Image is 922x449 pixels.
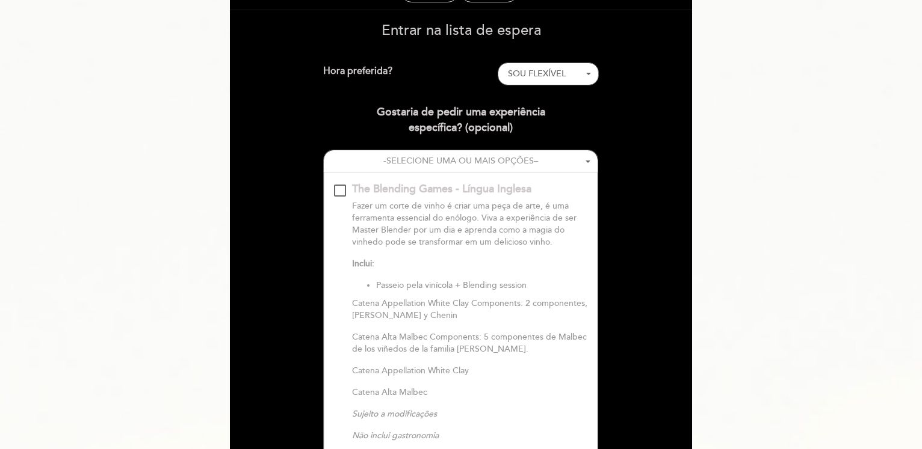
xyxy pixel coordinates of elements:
div: The Blending Games - Língua Inglesa [352,182,531,197]
span: SELECIONE UMA OU MAIS OPÇÕES [386,156,534,166]
button: -SELECIONE UMA OU MAIS OPÇÕES– [324,150,598,173]
p: Catena Appellation White Clay Components: 2 componentes, [PERSON_NAME] y Chenin [352,298,588,322]
em: Não inclui gastronomia [352,430,439,441]
p: Catena Alta Malbec [352,386,588,399]
p: Catena Alta Malbec Components: 5 componentes de Malbec de los viñedos de la familia [PERSON_NAME]. [352,331,588,355]
p: Catena Appellation White Clay [352,365,588,377]
em: Sujeito a modificações [352,409,437,419]
span: SOU FLEXÍVEL [508,69,566,79]
span: (opcional) [465,121,513,134]
strong: Inclui: [352,258,374,269]
ol: - Selecionar - [498,63,599,85]
div: Hora preferida? [323,63,498,85]
button: SOU FLEXÍVEL [498,63,599,85]
li: Passeio pela vinícola + Blending session [376,279,588,292]
span: Gostaria de pedir uma experiência específica? [377,105,545,134]
p: Fazer um corte de vinho é criar uma peça de arte, é uma ferramenta essencial do enólogo. Viva a e... [352,200,588,248]
span: - – [383,156,538,166]
h3: Entrar na lista de espera [238,23,684,38]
